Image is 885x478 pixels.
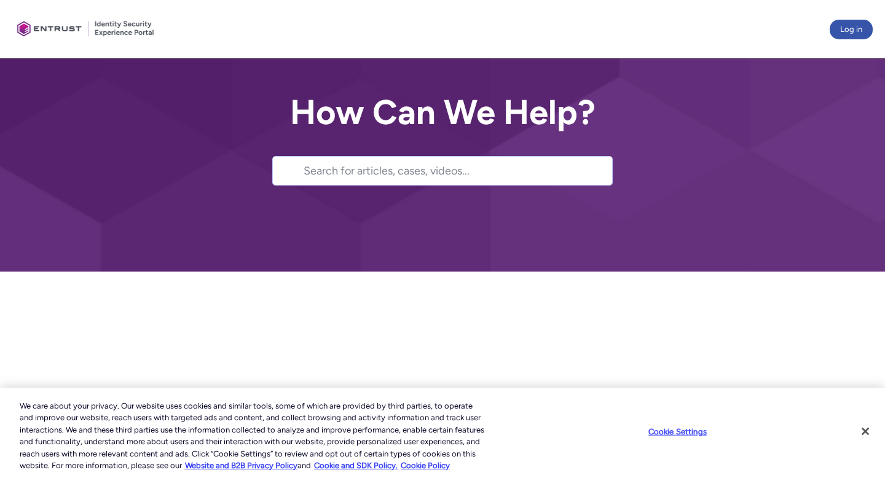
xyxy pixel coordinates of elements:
div: We care about your privacy. Our website uses cookies and similar tools, some of which are provide... [20,400,487,472]
button: Log in [830,20,873,39]
button: Close [852,418,879,445]
button: Cookie Settings [639,420,716,444]
a: Cookie Policy [401,461,450,470]
h2: How Can We Help? [272,93,613,131]
button: Search [273,157,304,185]
a: Cookie and SDK Policy. [314,461,398,470]
a: More information about our cookie policy., opens in a new tab [185,461,297,470]
input: Search for articles, cases, videos... [304,157,612,185]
